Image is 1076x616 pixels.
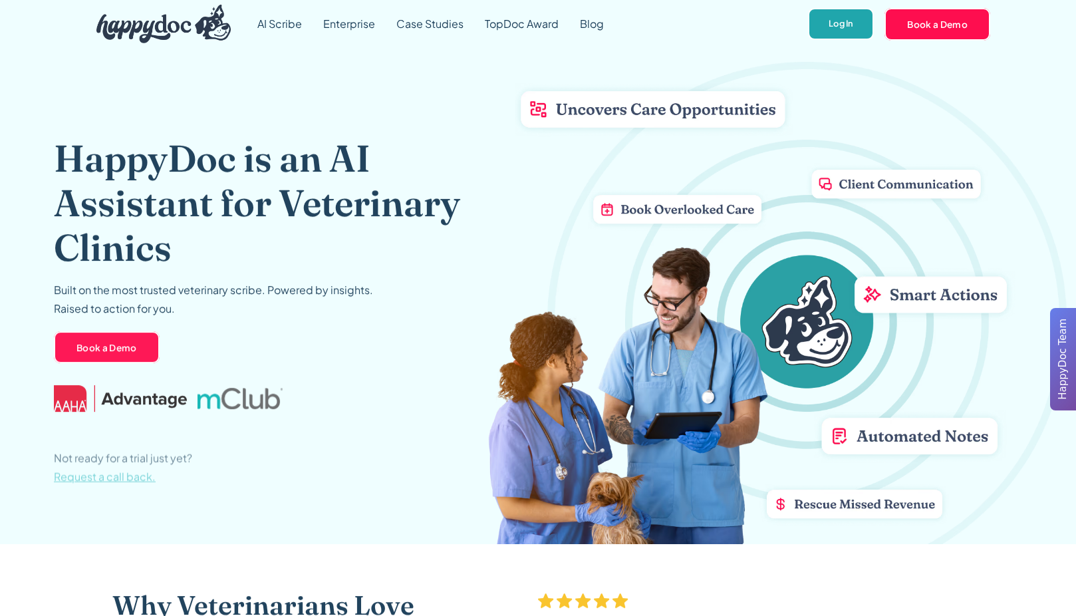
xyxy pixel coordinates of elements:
[808,8,874,41] a: Log In
[86,1,231,47] a: home
[54,136,489,270] h1: HappyDoc is an AI Assistant for Veterinary Clinics
[96,5,231,43] img: HappyDoc Logo: A happy dog with his ear up, listening.
[54,385,187,412] img: AAHA Advantage logo
[54,281,373,318] p: Built on the most trusted veterinary scribe. Powered by insights. Raised to action for you.
[198,388,283,409] img: mclub logo
[54,469,156,483] span: Request a call back.
[54,331,160,363] a: Book a Demo
[54,448,192,486] p: Not ready for a trial just yet?
[884,8,990,40] a: Book a Demo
